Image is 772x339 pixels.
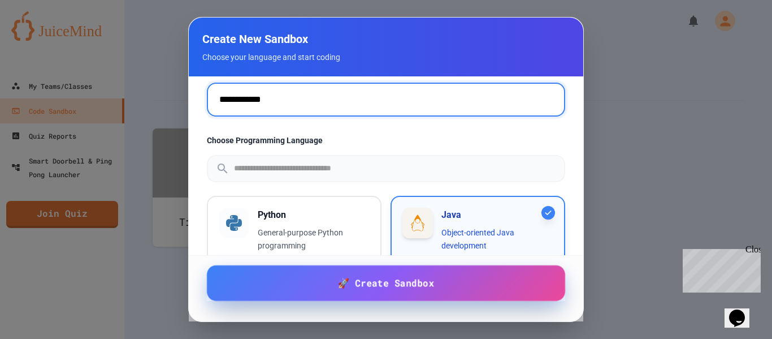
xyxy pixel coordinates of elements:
h3: Java [441,208,553,222]
label: Choose Programming Language [207,135,565,146]
p: General-purpose Python programming [258,226,369,252]
div: Chat with us now!Close [5,5,78,72]
h3: Python [258,208,369,222]
iframe: chat widget [678,244,761,293]
span: 🚀 Create Sandbox [338,276,434,290]
iframe: chat widget [725,294,761,328]
h2: Create New Sandbox [202,31,570,47]
p: Object-oriented Java development [441,226,553,252]
p: Choose your language and start coding [202,52,570,63]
